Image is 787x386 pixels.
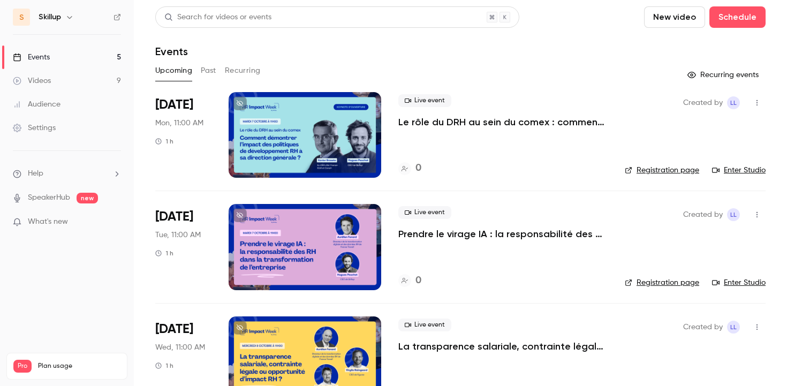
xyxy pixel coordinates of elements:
span: Louise Le Guillou [727,321,740,334]
button: New video [644,6,705,28]
a: 0 [398,274,421,288]
span: [DATE] [155,96,193,113]
button: Recurring events [683,66,766,84]
span: Louise Le Guillou [727,208,740,221]
div: Search for videos or events [164,12,271,23]
span: Created by [683,321,723,334]
div: Settings [13,123,56,133]
span: new [77,193,98,203]
span: Live event [398,319,451,331]
div: 1 h [155,137,173,146]
a: 0 [398,161,421,176]
a: Enter Studio [712,277,766,288]
span: [DATE] [155,208,193,225]
iframe: Noticeable Trigger [108,217,121,227]
a: SpeakerHub [28,192,70,203]
div: 1 h [155,361,173,370]
button: Upcoming [155,62,192,79]
span: Live event [398,206,451,219]
div: Oct 6 Mon, 11:00 AM (Europe/Paris) [155,92,211,178]
span: Wed, 11:00 AM [155,342,205,353]
h4: 0 [415,274,421,288]
a: Le rôle du DRH au sein du comex : comment démontrer l'impact des politiques de développement RH à... [398,116,608,128]
span: Created by [683,208,723,221]
span: LL [730,96,737,109]
span: Live event [398,94,451,107]
span: Help [28,168,43,179]
a: Enter Studio [712,165,766,176]
li: help-dropdown-opener [13,168,121,179]
span: Pro [13,360,32,373]
span: LL [730,208,737,221]
span: Plan usage [38,362,120,370]
div: 1 h [155,249,173,258]
button: Past [201,62,216,79]
a: Prendre le virage IA : la responsabilité des RH dans la transformation de l'entreprise [398,228,608,240]
div: Videos [13,75,51,86]
button: Schedule [709,6,766,28]
h4: 0 [415,161,421,176]
a: Registration page [625,277,699,288]
button: Recurring [225,62,261,79]
div: Oct 7 Tue, 11:00 AM (Europe/Paris) [155,204,211,290]
a: Registration page [625,165,699,176]
span: Mon, 11:00 AM [155,118,203,128]
div: Events [13,52,50,63]
h6: Skillup [39,12,61,22]
span: LL [730,321,737,334]
h1: Events [155,45,188,58]
a: La transparence salariale, contrainte légale ou opportunité d’impact RH ? [398,340,608,353]
span: Louise Le Guillou [727,96,740,109]
span: Created by [683,96,723,109]
span: Tue, 11:00 AM [155,230,201,240]
span: S [19,12,24,23]
div: Audience [13,99,60,110]
span: [DATE] [155,321,193,338]
span: What's new [28,216,68,228]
